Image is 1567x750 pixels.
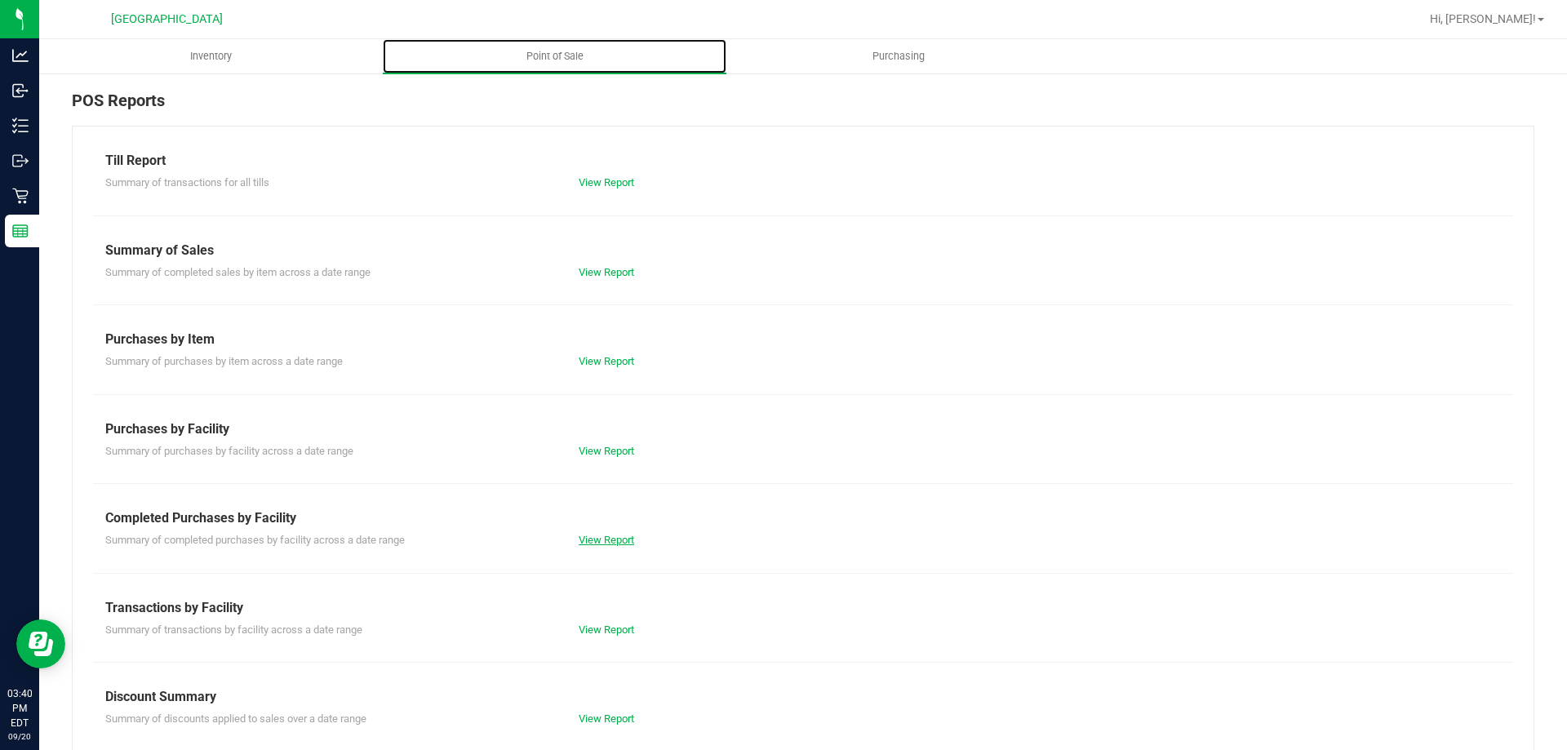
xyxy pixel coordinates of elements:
[105,534,405,546] span: Summary of completed purchases by facility across a date range
[12,223,29,239] inline-svg: Reports
[105,508,1501,528] div: Completed Purchases by Facility
[105,624,362,636] span: Summary of transactions by facility across a date range
[12,188,29,204] inline-svg: Retail
[7,686,32,730] p: 03:40 PM EDT
[12,82,29,99] inline-svg: Inbound
[850,49,947,64] span: Purchasing
[16,619,65,668] iframe: Resource center
[504,49,606,64] span: Point of Sale
[105,687,1501,707] div: Discount Summary
[7,730,32,743] p: 09/20
[111,12,223,26] span: [GEOGRAPHIC_DATA]
[105,330,1501,349] div: Purchases by Item
[105,176,269,189] span: Summary of transactions for all tills
[726,39,1070,73] a: Purchasing
[12,118,29,134] inline-svg: Inventory
[105,266,371,278] span: Summary of completed sales by item across a date range
[579,712,634,725] a: View Report
[105,151,1501,171] div: Till Report
[39,39,383,73] a: Inventory
[579,176,634,189] a: View Report
[105,598,1501,618] div: Transactions by Facility
[168,49,254,64] span: Inventory
[12,47,29,64] inline-svg: Analytics
[1430,12,1536,25] span: Hi, [PERSON_NAME]!
[105,445,353,457] span: Summary of purchases by facility across a date range
[579,355,634,367] a: View Report
[579,266,634,278] a: View Report
[72,88,1534,126] div: POS Reports
[579,534,634,546] a: View Report
[12,153,29,169] inline-svg: Outbound
[105,241,1501,260] div: Summary of Sales
[105,355,343,367] span: Summary of purchases by item across a date range
[105,712,366,725] span: Summary of discounts applied to sales over a date range
[579,445,634,457] a: View Report
[579,624,634,636] a: View Report
[105,419,1501,439] div: Purchases by Facility
[383,39,726,73] a: Point of Sale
